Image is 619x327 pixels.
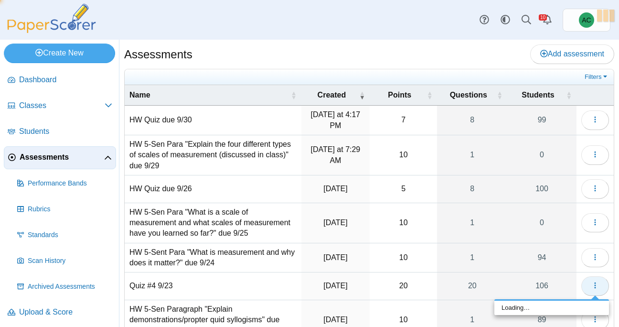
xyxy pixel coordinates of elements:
[4,301,116,324] a: Upload & Score
[370,203,437,243] td: 10
[537,10,558,31] a: Alerts
[125,135,301,175] td: HW 5-Sen Para "Explain the four different types of scales of measurement (discussed in class)" du...
[28,230,112,240] span: Standards
[442,90,495,100] span: Questions
[28,282,112,292] span: Archived Assessments
[507,243,576,272] a: 94
[323,185,347,193] time: Sep 24, 2025 at 7:24 PM
[437,243,507,272] a: 1
[13,198,116,221] a: Rubrics
[507,106,576,135] a: 99
[4,95,116,118] a: Classes
[125,272,301,300] td: Quiz #4 9/23
[4,44,115,63] a: Create New
[507,175,576,202] a: 100
[437,106,507,135] a: 8
[370,243,437,273] td: 10
[4,146,116,169] a: Assessments
[13,250,116,272] a: Scan History
[563,9,610,32] a: Andrew Christman
[370,175,437,203] td: 5
[507,135,576,175] a: 0
[4,69,116,92] a: Dashboard
[582,72,611,82] a: Filters
[13,172,116,195] a: Performance Bands
[507,272,576,299] a: 106
[125,106,301,135] td: HW Quiz due 9/30
[323,218,347,227] time: Sep 24, 2025 at 7:36 AM
[19,75,112,85] span: Dashboard
[370,272,437,300] td: 20
[19,307,112,317] span: Upload & Score
[437,203,507,243] a: 1
[4,4,99,33] img: PaperScorer
[19,100,105,111] span: Classes
[125,243,301,273] td: HW 5-Sent Para "What is measurement and why does it matter?" due 9/24
[311,145,361,164] time: Sep 26, 2025 at 7:29 AM
[125,175,301,203] td: HW Quiz due 9/26
[507,203,576,243] a: 0
[359,90,365,100] span: Created : Activate to remove sorting
[579,12,594,28] span: Andrew Christman
[370,106,437,135] td: 7
[323,282,347,290] time: Sep 22, 2025 at 6:51 PM
[497,90,502,100] span: Questions : Activate to sort
[370,135,437,175] td: 10
[19,126,112,137] span: Students
[512,90,564,100] span: Students
[28,179,112,188] span: Performance Bands
[28,256,112,266] span: Scan History
[437,272,507,299] a: 20
[437,135,507,175] a: 1
[13,224,116,247] a: Standards
[20,152,104,163] span: Assessments
[311,110,361,129] time: Sep 26, 2025 at 4:17 PM
[494,301,609,315] div: Loading…
[291,90,297,100] span: Name : Activate to sort
[4,26,99,34] a: PaperScorer
[530,44,614,64] a: Add assessment
[129,90,289,100] span: Name
[374,90,425,100] span: Points
[323,253,347,262] time: Sep 22, 2025 at 7:26 PM
[323,316,347,324] time: Sep 18, 2025 at 2:23 PM
[306,90,357,100] span: Created
[427,90,432,100] span: Points : Activate to sort
[4,120,116,143] a: Students
[540,50,604,58] span: Add assessment
[125,203,301,243] td: HW 5-Sen Para "What is a scale of measurement and what scales of measurement have you learned so ...
[437,175,507,202] a: 8
[13,275,116,298] a: Archived Assessments
[124,46,192,63] h1: Assessments
[28,205,112,214] span: Rubrics
[566,90,572,100] span: Students : Activate to sort
[582,17,591,23] span: Andrew Christman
